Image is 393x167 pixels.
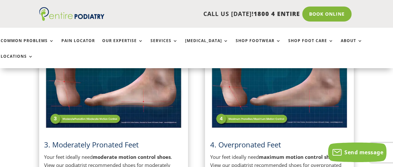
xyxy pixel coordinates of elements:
[1,38,54,53] a: Common Problems
[210,32,349,130] img: Overpronated Feet - View Podiatrist Recommended Maximum Motion Control Shoes
[44,32,183,130] img: Moderately Pronated Feet - View Podiatrist Recommended Moderate Motion Control Shoes
[210,140,281,149] span: 4. Overpronated Feet
[236,38,281,53] a: Shop Footwear
[1,54,33,68] a: Locations
[254,10,300,18] span: 1800 4 ENTIRE
[341,38,363,53] a: About
[102,38,143,53] a: Our Expertise
[44,140,139,149] span: 3. Moderately Pronated Feet
[39,16,104,22] a: Entire Podiatry
[328,143,386,162] button: Send message
[150,38,178,53] a: Services
[109,10,300,18] p: CALL US [DATE]!
[302,7,352,22] a: Book Online
[39,7,104,21] img: logo (1)
[185,38,228,53] a: [MEDICAL_DATA]
[259,154,338,160] strong: maximum motion control shoes
[93,154,171,160] strong: moderate motion control shoes
[61,38,95,53] a: Pain Locator
[288,38,334,53] a: Shop Foot Care
[344,149,383,156] span: Send message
